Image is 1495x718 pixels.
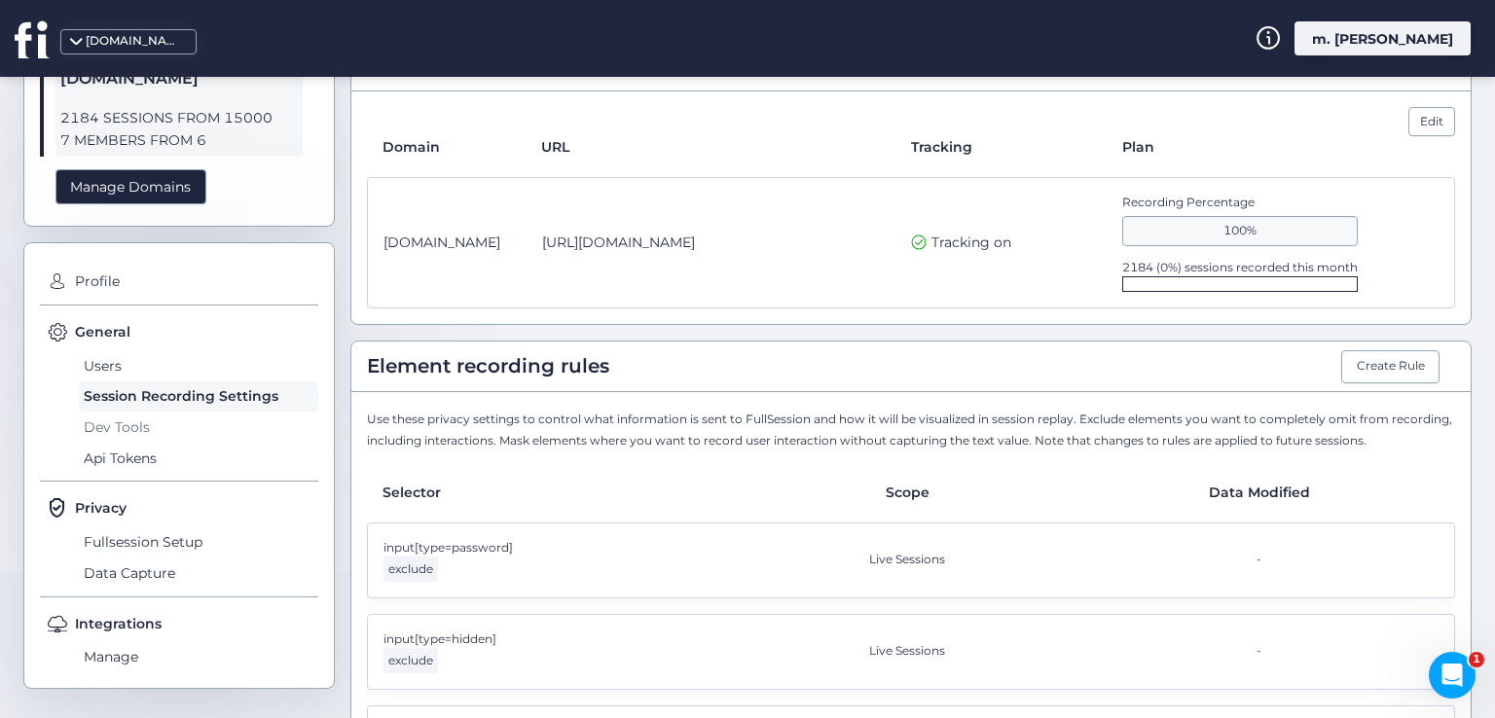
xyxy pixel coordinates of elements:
[383,630,496,649] span: input[type=hidden]
[60,107,298,129] span: 2184 SESSIONS FROM 15000
[869,642,945,661] span: Live Sessions
[75,321,130,342] span: General
[79,443,318,474] span: Api Tokens
[75,613,162,634] span: Integrations
[911,136,1122,158] div: Tracking
[1429,652,1476,699] iframe: Intercom live chat
[1294,21,1471,55] div: m. [PERSON_NAME]
[1469,652,1484,667] span: 1
[1408,107,1455,136] div: Edit
[79,526,318,557] span: Fullsession Setup
[60,129,298,152] span: 7 MEMBERS FROM 6
[79,557,318,589] span: Data Capture
[86,32,183,51] div: [DOMAIN_NAME]
[79,350,318,381] span: Users
[1341,350,1440,383] button: Create Rule
[542,232,695,253] span: [URL][DOMAIN_NAME]
[79,412,318,443] span: Dev Tools
[1122,136,1440,158] div: Plan
[1122,216,1358,245] div: 100%
[1087,642,1439,661] div: -
[383,556,438,581] span: exclude
[383,539,513,557] span: input[type=password]
[367,412,1452,448] span: Use these privacy settings to control what information is sent to FullSession and how it will be ...
[60,66,298,91] span: [DOMAIN_NAME]
[1122,260,1358,274] span: 2184 (0%) sessions recorded this month
[383,648,438,672] span: exclude
[75,497,127,519] span: Privacy
[70,267,318,298] span: Profile
[1087,482,1440,503] div: Data Modified
[79,642,318,673] span: Manage
[1087,551,1439,569] div: -
[541,136,911,158] div: URL
[55,169,206,205] div: Manage Domains
[869,551,945,569] span: Live Sessions
[1122,194,1255,212] span: Recording Percentage
[79,381,318,413] span: Session Recording Settings
[383,232,500,253] span: [DOMAIN_NAME]
[931,232,1011,253] span: Tracking on
[735,482,1087,503] div: Scope
[383,482,735,503] div: Selector
[383,136,541,158] div: Domain
[367,351,609,381] span: Element recording rules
